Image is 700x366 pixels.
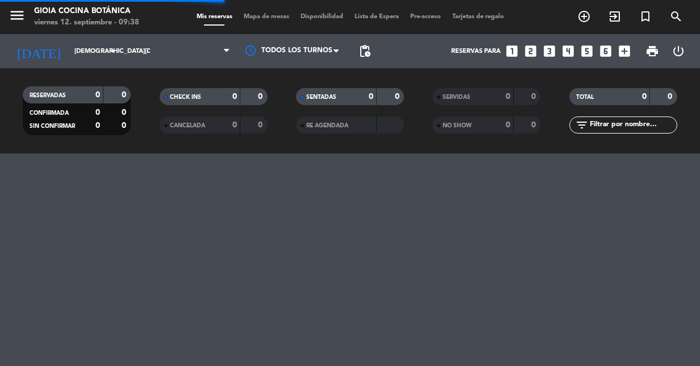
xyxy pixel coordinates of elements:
[9,39,69,64] i: [DATE]
[306,123,348,128] span: RE AGENDADA
[405,14,447,20] span: Pre-acceso
[665,34,691,68] div: LOG OUT
[617,44,632,59] i: add_box
[95,109,100,117] strong: 0
[668,93,674,101] strong: 0
[506,93,510,101] strong: 0
[506,121,510,129] strong: 0
[577,10,591,23] i: add_circle_outline
[122,109,128,117] strong: 0
[238,14,295,20] span: Mapa de mesas
[95,91,100,99] strong: 0
[9,7,26,24] i: menu
[349,14,405,20] span: Lista de Espera
[122,91,128,99] strong: 0
[542,44,557,59] i: looks_3
[561,44,576,59] i: looks_4
[106,44,119,58] i: arrow_drop_down
[358,44,372,58] span: pending_actions
[34,6,139,17] div: Gioia Cocina Botánica
[505,44,519,59] i: looks_one
[531,93,538,101] strong: 0
[451,48,501,55] span: Reservas para
[608,10,622,23] i: exit_to_app
[258,93,265,101] strong: 0
[306,94,336,100] span: SENTADAS
[191,14,238,20] span: Mis reservas
[34,17,139,28] div: viernes 12. septiembre - 09:38
[295,14,349,20] span: Disponibilidad
[669,10,683,23] i: search
[645,44,659,58] span: print
[369,93,373,101] strong: 0
[575,118,589,132] i: filter_list
[30,123,75,129] span: SIN CONFIRMAR
[598,44,613,59] i: looks_6
[580,44,594,59] i: looks_5
[30,110,69,116] span: CONFIRMADA
[30,93,66,98] span: RESERVADAS
[95,122,100,130] strong: 0
[447,14,510,20] span: Tarjetas de regalo
[232,93,237,101] strong: 0
[531,121,538,129] strong: 0
[639,10,652,23] i: turned_in_not
[642,93,647,101] strong: 0
[443,94,470,100] span: SERVIDAS
[170,94,201,100] span: CHECK INS
[170,123,205,128] span: CANCELADA
[443,123,472,128] span: NO SHOW
[589,119,677,131] input: Filtrar por nombre...
[395,93,402,101] strong: 0
[232,121,237,129] strong: 0
[523,44,538,59] i: looks_two
[672,44,685,58] i: power_settings_new
[576,94,594,100] span: TOTAL
[258,121,265,129] strong: 0
[122,122,128,130] strong: 0
[9,7,26,28] button: menu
